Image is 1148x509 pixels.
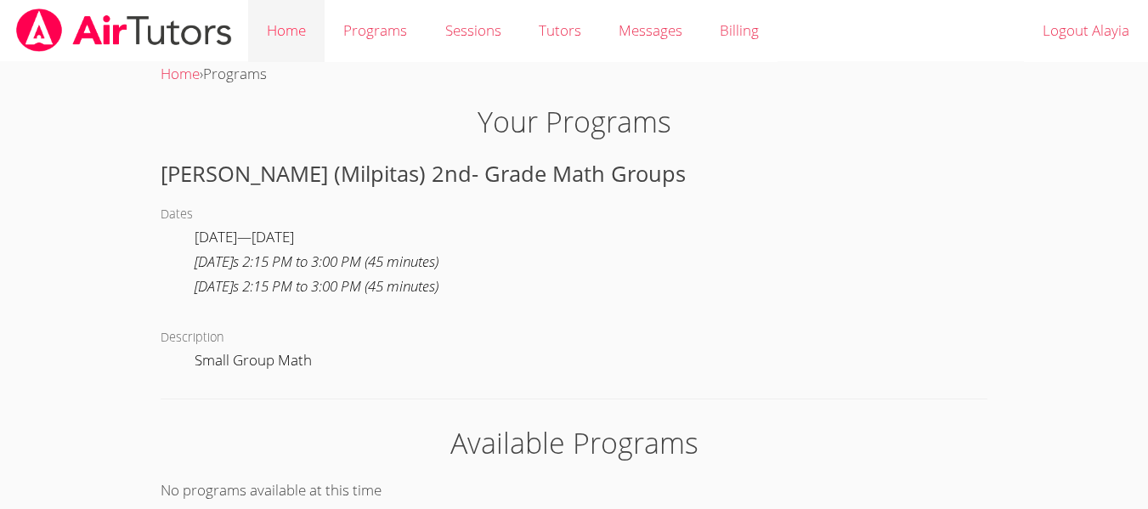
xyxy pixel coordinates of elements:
div: [DATE] s 2:15 PM to 3:00 PM ( 45 minutes ) [195,250,438,274]
div: › [161,62,987,87]
span: Programs [203,64,267,83]
span: Messages [619,20,682,40]
img: airtutors_banner-c4298cdbf04f3fff15de1276eac7730deb9818008684d7c2e4769d2f7ddbe033.png [14,8,234,52]
div: [DATE] s 2:15 PM to 3:00 PM ( 45 minutes ) [195,274,438,299]
dd: Small Group Math [195,348,315,377]
dt: Dates [161,204,193,225]
dt: Description [161,327,224,348]
h2: [PERSON_NAME] (Milpitas) 2nd- Grade Math Groups [161,157,987,189]
a: Home [161,64,200,83]
div: No programs available at this time [161,421,987,503]
h1: Your Programs [161,100,987,144]
div: [DATE] — [DATE] [195,225,438,250]
h1: Available Programs [161,421,987,465]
